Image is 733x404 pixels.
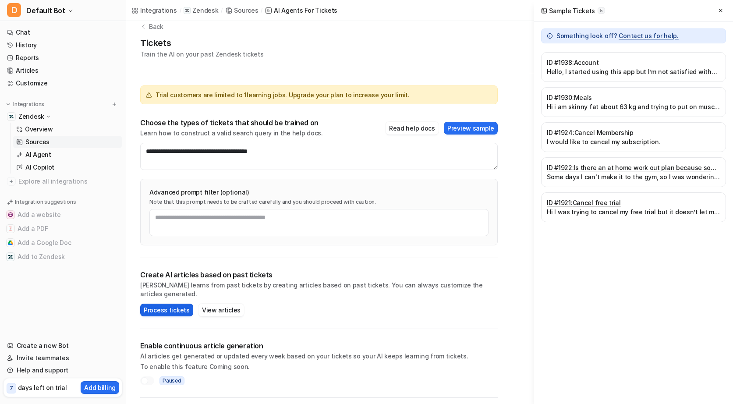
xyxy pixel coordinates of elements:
[209,363,250,370] span: Coming soon.
[140,281,498,298] p: [PERSON_NAME] learns from past tickets by creating articles based on past tickets. You can always...
[13,149,122,161] a: AI Agent
[547,128,720,137] a: ID #1924:Cancel Membership
[221,7,223,14] span: /
[4,175,122,188] a: Explore all integrations
[184,6,218,15] a: Zendesk
[8,226,13,231] img: Add a PDF
[81,381,119,394] button: Add billing
[547,58,720,67] a: ID #1938:Account
[4,39,122,51] a: History
[18,112,44,121] p: Zendesk
[111,101,117,107] img: menu_add.svg
[140,129,323,138] p: Learn how to construct a valid search query in the help docs.
[25,163,54,172] p: AI Copilot
[5,101,11,107] img: expand menu
[25,150,51,159] p: AI Agent
[149,188,489,197] p: Advanced prompt filter (optional)
[549,6,595,15] p: Sample Tickets
[18,174,119,188] span: Explore all integrations
[556,32,679,40] p: Something look off?
[140,50,264,59] p: Train the AI on your past Zendesk tickets
[180,7,181,14] span: /
[274,6,337,15] div: AI Agents for tickets
[4,208,122,222] button: Add a websiteAdd a website
[140,6,177,15] div: Integrations
[289,91,343,99] a: Upgrade your plan
[4,222,122,236] button: Add a PDFAdd a PDF
[13,136,122,148] a: Sources
[131,6,177,15] a: Integrations
[140,362,498,371] p: To enable this feature
[547,198,720,207] a: ID #1921:Cancel free trial
[386,122,439,135] button: Read help docs
[159,376,184,385] span: Paused
[13,161,122,174] a: AI Copilot
[192,6,218,15] p: Zendesk
[140,118,323,127] p: Choose the types of tickets that should be trained on
[7,177,16,186] img: explore all integrations
[4,236,122,250] button: Add a Google DocAdd a Google Doc
[25,125,53,134] p: Overview
[4,77,122,89] a: Customize
[4,364,122,376] a: Help and support
[140,352,498,361] p: AI articles get generated or updated every week based on your tickets so your AI keeps learning f...
[547,67,720,76] p: Hello, I started using this app but I’m not satisfied with the workouts and the limitations that ...
[8,240,13,245] img: Add a Google Doc
[598,7,605,14] span: 5
[547,137,720,146] p: I would like to cancel my subscription.
[4,26,122,39] a: Chat
[547,163,720,172] a: ID #1922:Is there an at home work out plan because some days I can't go to the gym
[9,114,14,119] img: Zendesk
[4,100,47,109] button: Integrations
[25,138,50,146] p: Sources
[225,6,258,15] a: Sources
[547,172,720,181] p: Some days I can't make it to the gym, so I was wondering if there were at home workouts I could d...
[26,4,65,17] span: Default Bot
[140,304,193,316] button: Process tickets
[198,304,244,316] button: View articles
[140,36,264,50] h1: Tickets
[8,212,13,217] img: Add a website
[140,270,498,279] p: Create AI articles based on past tickets
[619,32,678,39] span: Contact us for help.
[4,52,122,64] a: Reports
[234,6,258,15] div: Sources
[261,7,262,14] span: /
[265,6,337,15] a: AI Agents for tickets
[18,383,67,392] p: days left on trial
[547,102,720,111] p: Hi i am skinny fat about 63 kg and trying to put on muscle while trying to get abs. What is my id...
[149,22,163,31] p: Back
[140,341,498,350] p: Enable continuous article generation
[13,123,122,135] a: Overview
[4,250,122,264] button: Add to ZendeskAdd to Zendesk
[444,122,498,135] button: Preview sample
[7,3,21,17] span: D
[156,90,409,99] span: Trial customers are limited to 1 learning jobs. to increase your limit.
[547,93,720,102] a: ID #1930:Meals
[15,198,76,206] p: Integration suggestions
[149,198,489,206] p: Note that this prompt needs to be crafted carefully and you should proceed with caution.
[4,64,122,77] a: Articles
[8,254,13,259] img: Add to Zendesk
[4,340,122,352] a: Create a new Bot
[84,383,116,392] p: Add billing
[13,101,44,108] p: Integrations
[4,352,122,364] a: Invite teammates
[10,384,13,392] p: 7
[547,207,720,216] p: Hi I was trying to cancel my free trial but it doesn’t let me when I click on the button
